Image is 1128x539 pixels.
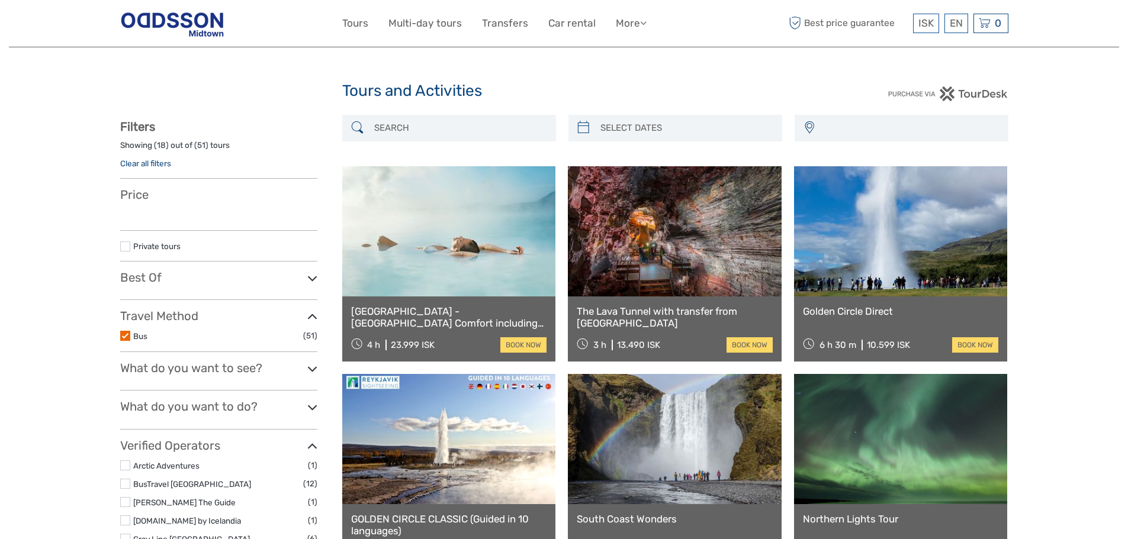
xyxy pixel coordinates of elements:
a: Multi-day tours [388,15,462,32]
strong: Filters [120,120,155,134]
a: Bus [133,331,147,341]
span: Best price guarantee [786,14,910,33]
span: (1) [308,514,317,527]
a: BusTravel [GEOGRAPHIC_DATA] [133,479,251,489]
span: 4 h [367,340,380,350]
div: 10.599 ISK [867,340,910,350]
a: Arctic Adventures [133,461,200,470]
a: Northern Lights Tour [803,513,999,525]
img: PurchaseViaTourDesk.png [888,86,1008,101]
a: Golden Circle Direct [803,305,999,317]
span: (1) [308,459,317,472]
h3: What do you want to do? [120,399,317,414]
div: 23.999 ISK [391,340,435,350]
span: 0 [993,17,1003,29]
a: More [616,15,647,32]
span: 6 h 30 m [820,340,856,350]
span: 3 h [593,340,606,350]
a: GOLDEN CIRCLE CLASSIC (Guided in 10 languages) [351,513,547,537]
h3: Travel Method [120,309,317,323]
a: book now [500,337,547,353]
a: book now [727,337,773,353]
img: Reykjavik Residence [120,9,224,38]
h1: Tours and Activities [342,82,786,101]
span: (51) [303,329,317,343]
span: (12) [303,477,317,490]
a: [GEOGRAPHIC_DATA] - [GEOGRAPHIC_DATA] Comfort including admission [351,305,547,330]
a: The Lava Tunnel with transfer from [GEOGRAPHIC_DATA] [577,305,773,330]
a: Transfers [482,15,528,32]
span: ISK [918,17,934,29]
a: [PERSON_NAME] The Guide [133,498,236,507]
h3: Best Of [120,270,317,285]
label: 18 [157,140,166,151]
a: Clear all filters [120,159,171,168]
h3: What do you want to see? [120,361,317,375]
input: SELECT DATES [596,118,776,138]
a: [DOMAIN_NAME] by Icelandia [133,516,241,525]
div: Showing ( ) out of ( ) tours [120,140,317,158]
a: book now [952,337,998,353]
a: Tours [342,15,368,32]
input: SEARCH [369,118,550,138]
label: 51 [197,140,205,151]
span: (1) [308,495,317,509]
div: 13.490 ISK [617,340,660,350]
h3: Verified Operators [120,438,317,453]
a: Car rental [548,15,596,32]
h3: Price [120,188,317,202]
a: Private tours [133,241,181,251]
a: South Coast Wonders [577,513,773,525]
div: EN [944,14,968,33]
